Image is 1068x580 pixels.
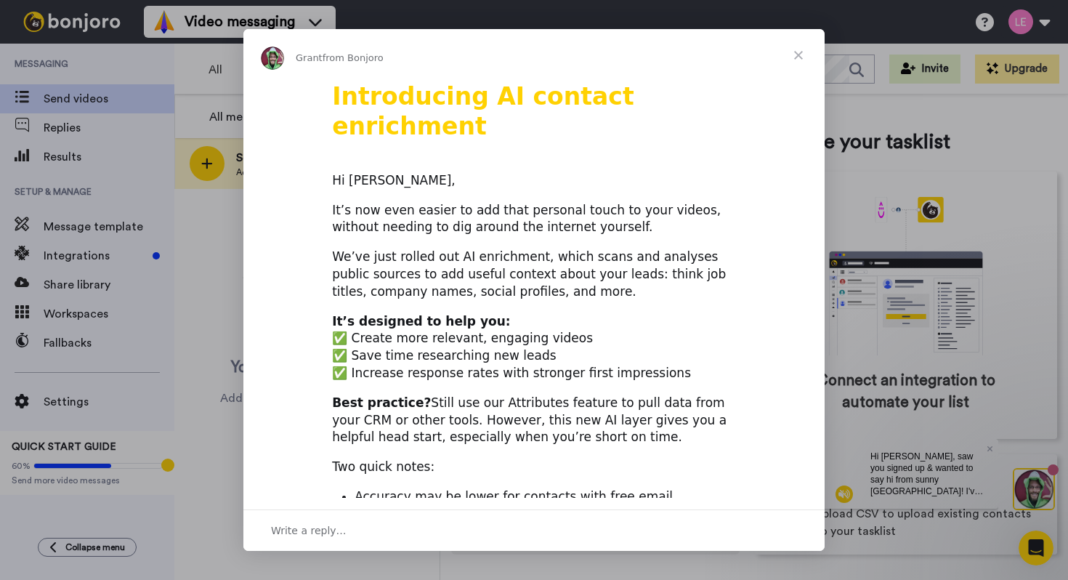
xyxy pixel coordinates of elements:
b: Best practice? [332,395,431,410]
span: Close [772,29,825,81]
b: It’s designed to help you: [332,314,510,329]
span: from Bonjoro [323,52,384,63]
span: Hi [PERSON_NAME], saw you signed up & wanted to say hi from sunny [GEOGRAPHIC_DATA]! I've helped ... [81,12,197,139]
div: Hi [PERSON_NAME], [332,172,736,190]
div: ✅ Create more relevant, engaging videos ✅ Save time researching new leads ✅ Increase response rat... [332,313,736,382]
span: Grant [296,52,323,63]
div: We’ve just rolled out AI enrichment, which scans and analyses public sources to add useful contex... [332,249,736,300]
img: 3183ab3e-59ed-45f6-af1c-10226f767056-1659068401.jpg [1,3,41,42]
img: Profile image for Grant [261,47,284,70]
b: Introducing AI contact enrichment [332,82,634,140]
span: Write a reply… [271,521,347,540]
div: Two quick notes: [332,459,736,476]
div: Still use our Attributes feature to pull data from your CRM or other tools. However, this new AI ... [332,395,736,446]
div: It’s now even easier to add that personal touch to your videos, without needing to dig around the... [332,202,736,237]
li: Accuracy may be lower for contacts with free email addresses (like Gmail/Yahoo). [355,488,736,523]
img: mute-white.svg [46,47,64,64]
div: Open conversation and reply [243,509,825,551]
